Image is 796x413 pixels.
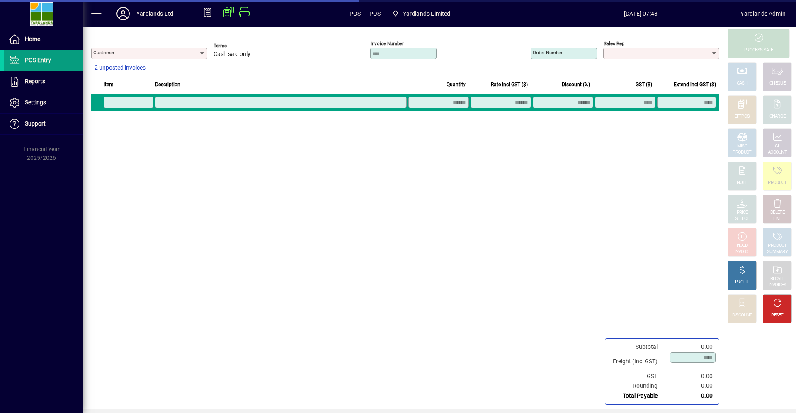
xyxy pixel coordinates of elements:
[104,80,114,89] span: Item
[562,80,590,89] span: Discount (%)
[25,57,51,63] span: POS Entry
[25,36,40,42] span: Home
[737,210,748,216] div: PRICE
[767,249,788,255] div: SUMMARY
[771,312,784,319] div: RESET
[371,41,404,46] mat-label: Invoice number
[609,391,666,401] td: Total Payable
[744,47,773,53] div: PROCESS SALE
[734,249,750,255] div: INVOICE
[666,381,716,391] td: 0.00
[95,63,146,72] span: 2 unposted invoices
[768,180,786,186] div: PRODUCT
[735,279,749,285] div: PROFIT
[768,150,787,156] div: ACCOUNT
[389,6,454,21] span: Yardlands Limited
[609,372,666,381] td: GST
[737,180,747,186] div: NOTE
[136,7,173,20] div: Yardlands Ltd
[4,71,83,92] a: Reports
[25,99,46,106] span: Settings
[447,80,466,89] span: Quantity
[674,80,716,89] span: Extend incl GST ($)
[214,51,250,58] span: Cash sale only
[737,243,747,249] div: HOLD
[609,352,666,372] td: Freight (Incl GST)
[4,114,83,134] a: Support
[733,150,751,156] div: PRODUCT
[155,80,180,89] span: Description
[666,372,716,381] td: 0.00
[4,29,83,50] a: Home
[737,80,747,87] div: CASH
[735,114,750,120] div: EFTPOS
[609,342,666,352] td: Subtotal
[768,243,786,249] div: PRODUCT
[732,312,752,319] div: DISCOUNT
[770,276,785,282] div: RECALL
[25,78,45,85] span: Reports
[491,80,528,89] span: Rate incl GST ($)
[4,92,83,113] a: Settings
[214,43,263,48] span: Terms
[91,60,149,75] button: 2 unposted invoices
[737,143,747,150] div: MISC
[770,210,784,216] div: DELETE
[636,80,652,89] span: GST ($)
[769,114,786,120] div: CHARGE
[604,41,624,46] mat-label: Sales rep
[666,391,716,401] td: 0.00
[773,216,781,222] div: LINE
[735,216,750,222] div: SELECT
[110,6,136,21] button: Profile
[740,7,786,20] div: Yardlands Admin
[609,381,666,391] td: Rounding
[349,7,361,20] span: POS
[768,282,786,288] div: INVOICES
[775,143,780,150] div: GL
[403,7,451,20] span: Yardlands Limited
[369,7,381,20] span: POS
[533,50,563,56] mat-label: Order number
[541,7,741,20] span: [DATE] 07:48
[25,120,46,127] span: Support
[93,50,114,56] mat-label: Customer
[769,80,785,87] div: CHEQUE
[666,342,716,352] td: 0.00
